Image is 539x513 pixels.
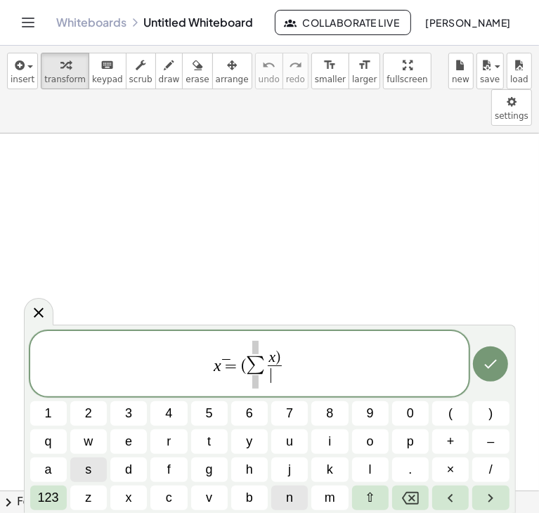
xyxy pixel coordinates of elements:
span: Collaborate Live [287,16,399,29]
span: i [328,432,331,451]
span: settings [495,111,528,121]
span: l [369,460,372,479]
span: transform [44,74,86,84]
button: d [110,457,147,482]
span: e [125,432,132,451]
i: redo [289,57,302,74]
span: ) [488,404,493,423]
span: 4 [165,404,172,423]
button: load [507,53,532,89]
button: r [150,429,187,454]
button: Right arrow [472,486,509,510]
button: 7 [271,401,308,426]
span: scrub [129,74,152,84]
span: redo [286,74,305,84]
button: e [110,429,147,454]
button: n [271,486,308,510]
span: load [510,74,528,84]
span: n [286,488,293,507]
span: 8 [326,404,333,423]
span: 0 [407,404,414,423]
button: g [191,457,228,482]
span: + [447,432,455,451]
button: transform [41,53,89,89]
button: u [271,429,308,454]
span: j [288,460,291,479]
span: y [246,432,252,451]
button: z [70,486,107,510]
span: 3 [125,404,132,423]
span: new [452,74,469,84]
span: draw [159,74,180,84]
button: settings [491,89,532,126]
button: [PERSON_NAME] [414,10,522,35]
span: arrange [216,74,249,84]
span: . [408,460,412,479]
span: larger [352,74,377,84]
button: j [271,457,308,482]
span: = [221,358,242,375]
button: ( [432,401,469,426]
span: d [125,460,132,479]
button: save [476,53,504,89]
button: 5 [191,401,228,426]
button: m [311,486,348,510]
span: h [246,460,253,479]
button: new [448,53,474,89]
span: 7 [286,404,293,423]
button: erase [182,53,212,89]
button: Collaborate Live [275,10,411,35]
button: 6 [231,401,268,426]
span: save [480,74,500,84]
button: ) [472,401,509,426]
button: Minus [472,429,509,454]
span: ( [448,404,453,423]
span: a [45,460,52,479]
i: undo [262,57,275,74]
button: fullscreen [383,53,431,89]
button: k [311,457,348,482]
span: p [407,432,414,451]
button: redoredo [283,53,309,89]
span: 9 [367,404,374,423]
span: ( [241,358,247,375]
button: c [150,486,187,510]
button: v [191,486,228,510]
button: arrange [212,53,252,89]
span: t [207,432,211,451]
button: b [231,486,268,510]
button: Times [432,457,469,482]
span: m [325,488,335,507]
span: – [487,432,494,451]
i: keyboard [100,57,114,74]
button: f [150,457,187,482]
var: x [214,356,221,375]
button: l [352,457,389,482]
button: 8 [311,401,348,426]
span: s [85,460,91,479]
span: z [85,488,91,507]
span: erase [186,74,209,84]
button: x [110,486,147,510]
span: keypad [92,74,123,84]
button: Left arrow [432,486,469,510]
span: undo [259,74,280,84]
span: f [167,460,171,479]
button: i [311,429,348,454]
button: 0 [392,401,429,426]
span: c [166,488,172,507]
button: p [392,429,429,454]
button: t [191,429,228,454]
span: u [286,432,293,451]
button: scrub [126,53,156,89]
span: × [447,460,455,479]
a: Whiteboards [56,15,126,30]
i: format_size [323,57,337,74]
span: v [206,488,212,507]
button: 2 [70,401,107,426]
button: insert [7,53,38,89]
span: [PERSON_NAME] [425,16,511,29]
span: w [84,432,93,451]
button: keyboardkeypad [89,53,126,89]
button: format_sizesmaller [311,53,349,89]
